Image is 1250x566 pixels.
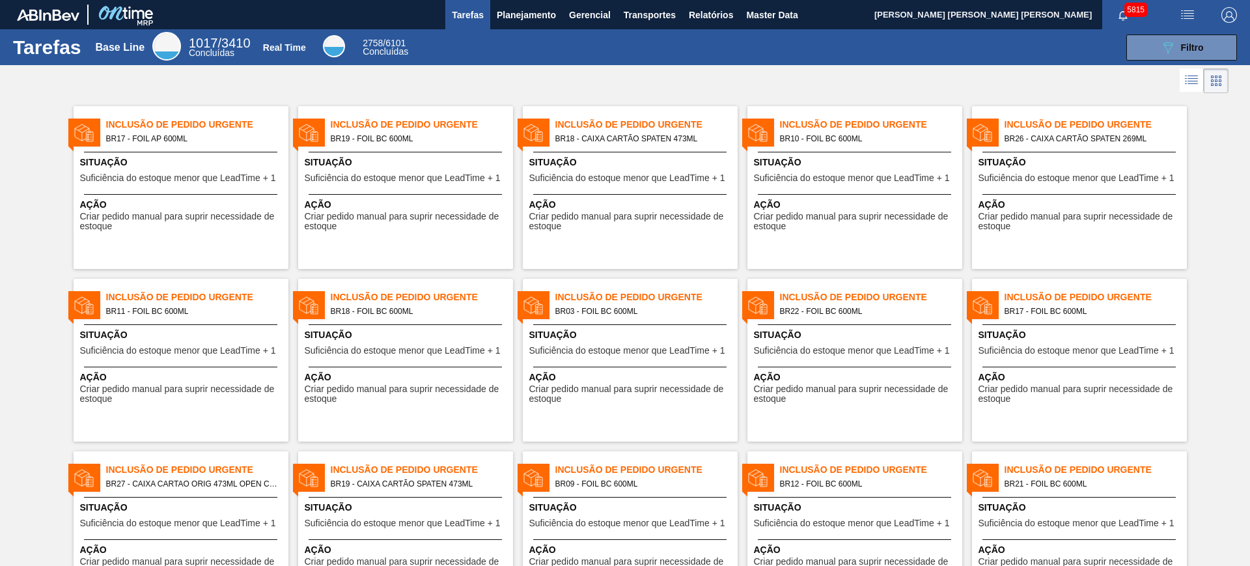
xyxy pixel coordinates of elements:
div: Visão em Cards [1204,68,1229,93]
span: Situação [305,328,510,342]
img: status [523,296,543,315]
img: status [973,468,992,488]
div: Real Time [363,39,408,56]
span: Ação [80,198,285,212]
span: BR11 - FOIL BC 600ML [106,304,278,318]
span: Suficiência do estoque menor que LeadTime + 1 [979,346,1174,356]
span: Criar pedido manual para suprir necessidade de estoque [529,212,734,232]
span: Concluídas [363,46,408,57]
span: Suficiência do estoque menor que LeadTime + 1 [979,173,1174,183]
span: Ação [305,371,510,384]
img: status [973,123,992,143]
img: status [74,468,94,488]
img: userActions [1180,7,1195,23]
button: Notificações [1102,6,1144,24]
span: Criar pedido manual para suprir necessidade de estoque [529,384,734,404]
span: Ação [754,543,959,557]
span: 5815 [1124,3,1147,17]
div: Base Line [152,32,181,61]
img: status [523,123,543,143]
span: Situação [754,328,959,342]
span: Tarefas [452,7,484,23]
span: Inclusão de Pedido Urgente [1005,463,1187,477]
h1: Tarefas [13,40,81,55]
span: Ação [305,198,510,212]
span: Ação [754,371,959,384]
span: Concluídas [189,48,234,58]
span: Suficiência do estoque menor que LeadTime + 1 [80,346,276,356]
span: BR03 - FOIL BC 600ML [555,304,727,318]
img: status [74,296,94,315]
div: Visão em Lista [1180,68,1204,93]
span: BR09 - FOIL BC 600ML [555,477,727,491]
span: / 3410 [189,36,251,50]
span: Transportes [624,7,676,23]
span: Ação [979,198,1184,212]
img: status [523,468,543,488]
span: Inclusão de Pedido Urgente [1005,290,1187,304]
span: BR26 - CAIXA CARTÃO SPATEN 269ML [1005,132,1176,146]
span: Suficiência do estoque menor que LeadTime + 1 [979,518,1174,528]
span: Inclusão de Pedido Urgente [780,118,962,132]
span: BR17 - FOIL AP 600ML [106,132,278,146]
span: Inclusão de Pedido Urgente [555,290,738,304]
span: Situação [80,328,285,342]
span: Inclusão de Pedido Urgente [331,290,513,304]
span: Inclusão de Pedido Urgente [331,118,513,132]
span: Situação [754,501,959,515]
span: Situação [754,156,959,169]
img: status [299,468,318,488]
span: Ação [754,198,959,212]
img: status [748,468,768,488]
span: Gerencial [569,7,611,23]
span: 2758 [363,38,383,48]
span: Ação [529,543,734,557]
span: Inclusão de Pedido Urgente [106,118,288,132]
span: BR19 - FOIL BC 600ML [331,132,503,146]
span: Criar pedido manual para suprir necessidade de estoque [305,384,510,404]
span: Ação [529,371,734,384]
span: Situação [979,156,1184,169]
div: Real Time [263,42,306,53]
span: Suficiência do estoque menor que LeadTime + 1 [80,173,276,183]
img: status [74,123,94,143]
span: Ação [80,543,285,557]
span: Situação [305,156,510,169]
span: BR18 - CAIXA CARTÃO SPATEN 473ML [555,132,727,146]
span: Master Data [746,7,798,23]
button: Filtro [1126,35,1237,61]
span: Suficiência do estoque menor que LeadTime + 1 [305,173,501,183]
div: Base Line [189,38,251,57]
span: Criar pedido manual para suprir necessidade de estoque [80,212,285,232]
span: BR22 - FOIL BC 600ML [780,304,952,318]
span: Criar pedido manual para suprir necessidade de estoque [754,384,959,404]
span: / 6101 [363,38,406,48]
span: Criar pedido manual para suprir necessidade de estoque [979,384,1184,404]
span: Situação [979,501,1184,515]
span: Suficiência do estoque menor que LeadTime + 1 [754,518,950,528]
span: Suficiência do estoque menor que LeadTime + 1 [305,346,501,356]
span: BR21 - FOIL BC 600ML [1005,477,1176,491]
span: Inclusão de Pedido Urgente [106,290,288,304]
span: BR27 - CAIXA CARTAO ORIG 473ML OPEN CORNER [106,477,278,491]
span: Inclusão de Pedido Urgente [555,463,738,477]
span: Suficiência do estoque menor que LeadTime + 1 [529,346,725,356]
span: Inclusão de Pedido Urgente [331,463,513,477]
span: Suficiência do estoque menor que LeadTime + 1 [754,346,950,356]
img: Logout [1221,7,1237,23]
div: Base Line [95,42,145,53]
span: Ação [979,543,1184,557]
span: Situação [80,501,285,515]
span: Inclusão de Pedido Urgente [106,463,288,477]
span: Criar pedido manual para suprir necessidade de estoque [979,212,1184,232]
span: Suficiência do estoque menor que LeadTime + 1 [80,518,276,528]
span: Inclusão de Pedido Urgente [780,290,962,304]
span: Inclusão de Pedido Urgente [780,463,962,477]
span: Situação [305,501,510,515]
span: Suficiência do estoque menor que LeadTime + 1 [529,173,725,183]
span: Suficiência do estoque menor que LeadTime + 1 [754,173,950,183]
img: status [299,296,318,315]
span: Suficiência do estoque menor que LeadTime + 1 [305,518,501,528]
span: Criar pedido manual para suprir necessidade de estoque [305,212,510,232]
span: Situação [529,501,734,515]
